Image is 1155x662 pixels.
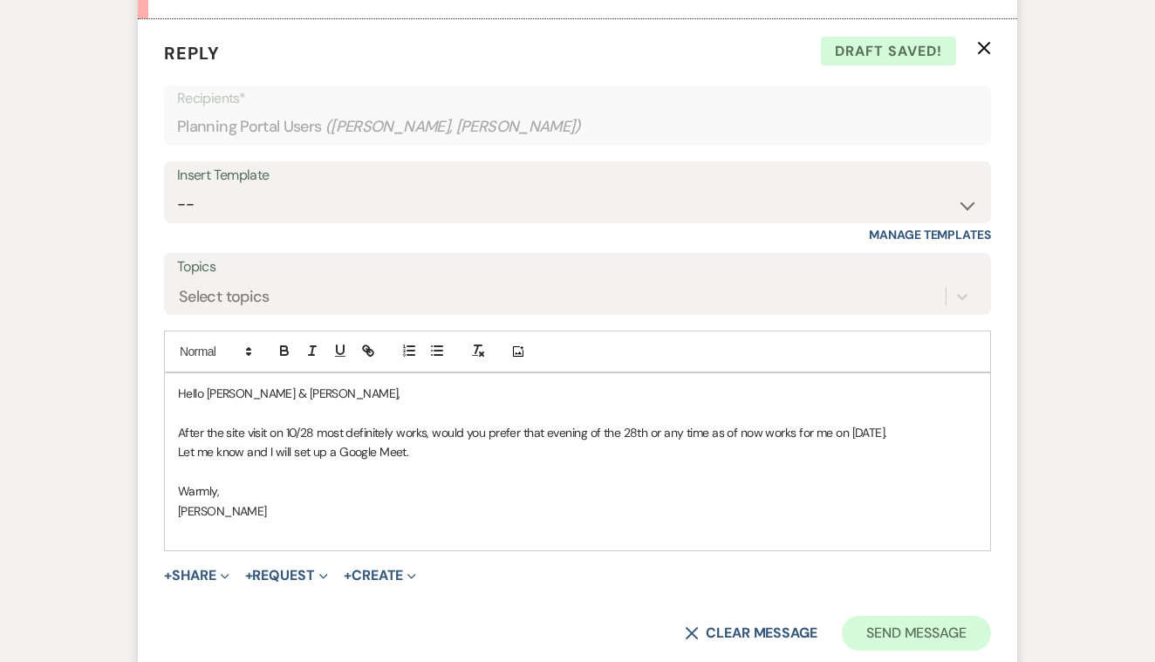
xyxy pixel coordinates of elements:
p: Let me know and I will set up a Google Meet. [178,442,977,461]
span: + [344,569,352,583]
button: Share [164,569,229,583]
span: + [245,569,253,583]
div: Insert Template [177,163,978,188]
div: Planning Portal Users [177,110,978,144]
p: After the site visit on 10/28 most definitely works, would you prefer that evening of the 28th or... [178,423,977,442]
span: ( [PERSON_NAME], [PERSON_NAME] ) [325,115,582,139]
button: Request [245,569,328,583]
label: Topics [177,255,978,280]
p: Recipients* [177,87,978,110]
span: Draft saved! [821,37,956,66]
button: Create [344,569,416,583]
div: Select topics [179,285,270,309]
a: Manage Templates [869,227,991,242]
p: Hello [PERSON_NAME] & [PERSON_NAME], [178,384,977,403]
span: + [164,569,172,583]
button: Clear message [685,626,817,640]
p: Warmly, [178,481,977,501]
span: Reply [164,42,220,65]
button: Send Message [842,616,991,651]
p: [PERSON_NAME] [178,502,977,521]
